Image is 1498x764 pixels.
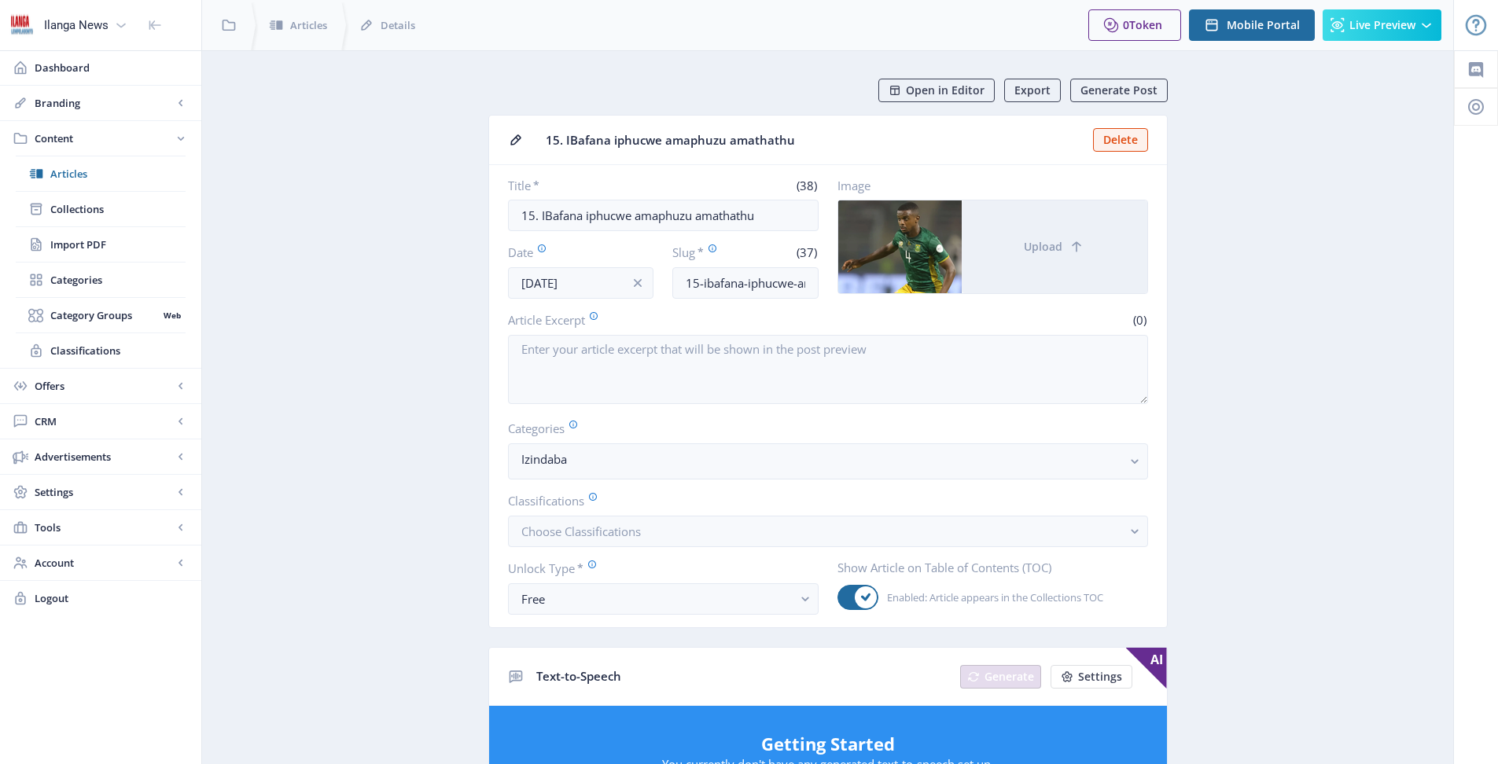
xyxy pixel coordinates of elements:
[35,60,189,75] span: Dashboard
[16,156,186,191] a: Articles
[794,244,819,260] span: (37)
[16,298,186,332] a: Category GroupsWeb
[1189,9,1315,41] button: Mobile Portal
[508,200,819,231] input: Type Article Title ...
[962,200,1147,293] button: Upload
[622,267,653,299] button: info
[985,670,1034,683] span: Generate
[1051,665,1132,689] button: Settings
[1004,79,1061,102] button: Export
[508,267,654,299] input: Publishing Date
[1131,312,1148,328] span: (0)
[878,79,995,102] button: Open in Editor
[508,420,1135,437] label: Categories
[1014,84,1051,97] span: Export
[50,343,186,358] span: Classifications
[951,665,1041,689] a: New page
[837,560,1135,575] label: Show Article on Table of Contents (TOC)
[50,237,186,252] span: Import PDF
[1088,9,1181,41] button: 0Token
[508,516,1148,547] button: Choose Classifications
[1078,670,1122,683] span: Settings
[35,449,173,465] span: Advertisements
[35,378,173,394] span: Offers
[35,484,173,500] span: Settings
[1323,9,1441,41] button: Live Preview
[878,588,1103,607] span: Enabled: Article appears in the Collections TOC
[16,192,186,226] a: Collections
[546,132,1084,149] span: 15. IBafana iphucwe amaphuzu amathathu
[1227,19,1300,31] span: Mobile Portal
[521,523,641,539] span: Choose Classifications
[1129,17,1162,32] span: Token
[50,272,186,288] span: Categories
[672,244,739,261] label: Slug
[508,178,657,193] label: Title
[381,17,415,33] span: Details
[290,17,327,33] span: Articles
[16,333,186,368] a: Classifications
[508,583,819,615] button: Free
[521,450,1122,468] nb-select-label: Izindaba
[508,244,642,261] label: Date
[508,443,1148,479] button: Izindaba
[35,555,173,571] span: Account
[35,520,173,535] span: Tools
[1041,665,1132,689] a: New page
[1126,648,1167,689] span: AI
[906,84,985,97] span: Open in Editor
[44,8,109,42] div: Ilanga News
[508,492,1135,509] label: Classifications
[1070,79,1168,102] button: Generate Post
[35,95,173,111] span: Branding
[35,130,173,146] span: Content
[1093,128,1148,152] button: Delete
[16,263,186,297] a: Categories
[672,267,819,299] input: this-is-how-a-slug-looks-like
[508,560,806,577] label: Unlock Type
[9,13,35,38] img: 6e32966d-d278-493e-af78-9af65f0c2223.png
[50,166,186,182] span: Articles
[16,227,186,262] a: Import PDF
[1349,19,1415,31] span: Live Preview
[630,275,646,291] nb-icon: info
[50,307,158,323] span: Category Groups
[960,665,1041,689] button: Generate
[521,590,793,608] div: Free
[536,668,621,684] span: Text-to-Speech
[1080,84,1158,97] span: Generate Post
[158,307,186,323] nb-badge: Web
[794,178,819,193] span: (38)
[1024,241,1062,253] span: Upload
[508,311,822,329] label: Article Excerpt
[837,178,1135,193] label: Image
[35,590,189,606] span: Logout
[35,413,173,429] span: CRM
[50,201,186,217] span: Collections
